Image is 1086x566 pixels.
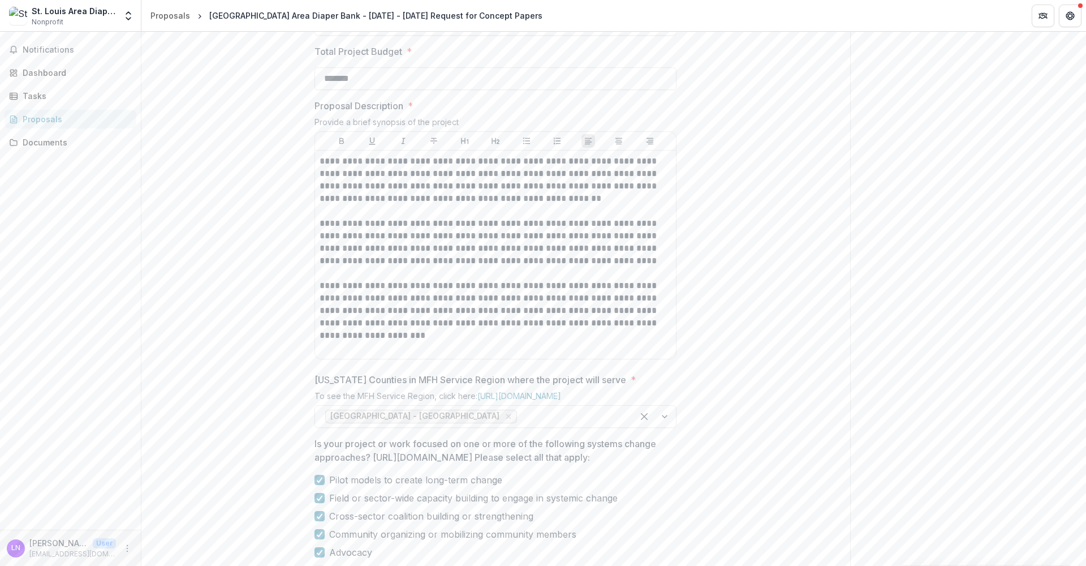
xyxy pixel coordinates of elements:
button: Italicize [397,134,410,148]
a: [URL][DOMAIN_NAME] [477,391,561,401]
p: [PERSON_NAME] [29,537,88,549]
div: Provide a brief synopsis of the project [314,117,676,131]
div: To see the MFH Service Region, click here: [314,391,676,405]
span: Pilot models to create long-term change [329,473,502,487]
button: Heading 1 [458,134,472,148]
button: Open entity switcher [120,5,136,27]
span: Field or sector-wide capacity building to engage in systemic change [329,491,618,505]
div: St. Louis Area Diaper Bank [32,5,116,17]
button: Heading 2 [489,134,502,148]
p: User [93,538,116,548]
span: Community organizing or mobilizing community members [329,528,576,541]
p: [EMAIL_ADDRESS][DOMAIN_NAME] [29,549,116,559]
p: Total Project Budget [314,45,402,58]
p: [US_STATE] Counties in MFH Service Region where the project will serve [314,373,626,387]
div: Proposals [23,113,127,125]
button: Bullet List [520,134,533,148]
a: Dashboard [5,63,136,82]
div: [GEOGRAPHIC_DATA] Area Diaper Bank - [DATE] - [DATE] Request for Concept Papers [209,10,542,22]
button: Underline [365,134,379,148]
button: Bold [335,134,348,148]
div: Tasks [23,90,127,102]
div: Clear selected options [635,408,653,426]
span: [GEOGRAPHIC_DATA] - [GEOGRAPHIC_DATA] [330,411,499,421]
div: Dashboard [23,67,127,79]
button: Partners [1032,5,1054,27]
button: Align Left [581,134,595,148]
a: Proposals [146,7,195,24]
span: Notifications [23,45,132,55]
button: Ordered List [550,134,564,148]
span: Cross-sector coalition building or strengthening [329,509,533,523]
nav: breadcrumb [146,7,547,24]
span: Advocacy [329,546,372,559]
a: Tasks [5,87,136,105]
button: More [120,542,134,555]
div: Documents [23,136,127,148]
div: Remove Saint Louis Metropolitan Region - St. Louis County [503,411,514,422]
button: Notifications [5,41,136,59]
div: Proposals [150,10,190,22]
div: Lee Nave [11,544,20,552]
button: Get Help [1059,5,1081,27]
p: Proposal Description [314,99,403,113]
button: Strike [427,134,441,148]
a: Documents [5,133,136,152]
span: Nonprofit [32,17,63,27]
a: Proposals [5,110,136,128]
img: St. Louis Area Diaper Bank [9,7,27,25]
button: Align Center [612,134,626,148]
button: Align Right [643,134,657,148]
p: Is your project or work focused on one or more of the following systems change approaches? [URL][... [314,437,670,464]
